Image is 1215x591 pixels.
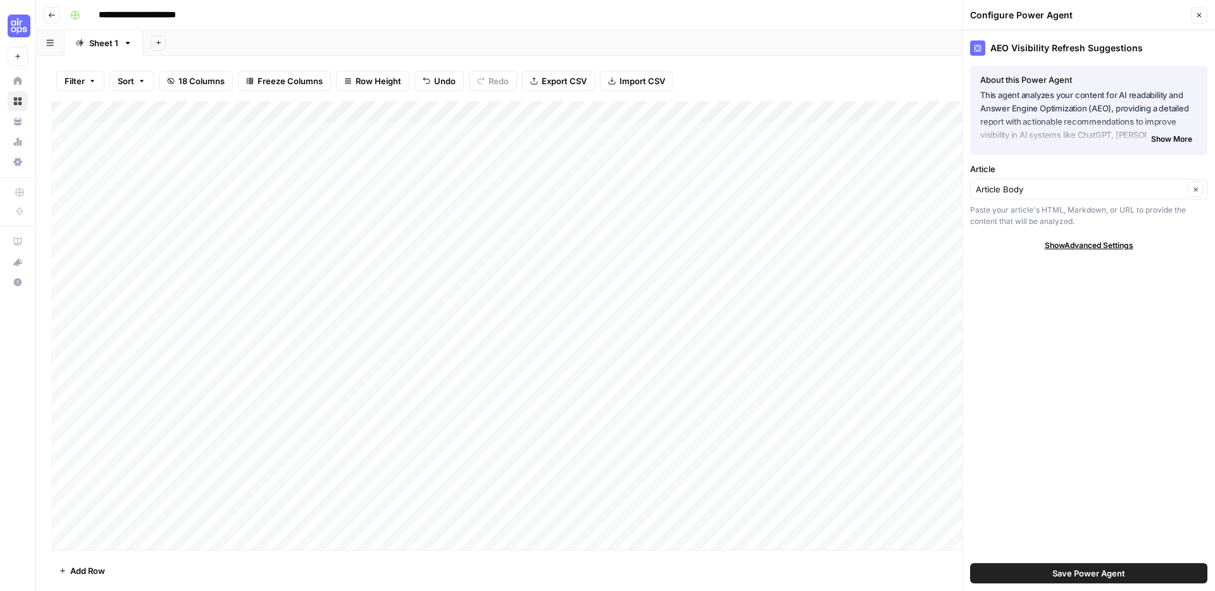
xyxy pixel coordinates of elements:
[434,75,456,87] span: Undo
[51,561,113,581] button: Add Row
[8,15,30,37] img: AirOps U Cohort 1 Logo
[976,183,1184,196] input: Article Body
[70,564,105,577] span: Add Row
[8,71,28,91] a: Home
[620,75,665,87] span: Import CSV
[542,75,587,87] span: Export CSV
[8,152,28,172] a: Settings
[1151,134,1192,145] span: Show More
[522,71,595,91] button: Export CSV
[65,30,143,56] a: Sheet 1
[118,75,134,87] span: Sort
[159,71,233,91] button: 18 Columns
[89,37,118,49] div: Sheet 1
[258,75,323,87] span: Freeze Columns
[8,252,27,271] div: What's new?
[970,163,1207,175] label: Article
[56,71,104,91] button: Filter
[469,71,517,91] button: Redo
[489,75,509,87] span: Redo
[1146,131,1197,147] button: Show More
[600,71,673,91] button: Import CSV
[414,71,464,91] button: Undo
[178,75,225,87] span: 18 Columns
[980,73,1197,86] div: About this Power Agent
[8,91,28,111] a: Browse
[8,132,28,152] a: Usage
[980,89,1197,142] p: This agent analyzes your content for AI readability and Answer Engine Optimization (AEO), providi...
[8,252,28,272] button: What's new?
[970,204,1207,227] div: Paste your article's HTML, Markdown, or URL to provide the content that will be analyzed.
[970,563,1207,583] button: Save Power Agent
[109,71,154,91] button: Sort
[1045,240,1133,251] span: Show Advanced Settings
[8,111,28,132] a: Your Data
[336,71,409,91] button: Row Height
[238,71,331,91] button: Freeze Columns
[8,272,28,292] button: Help + Support
[1052,567,1125,580] span: Save Power Agent
[970,40,1207,56] div: AEO Visibility Refresh Suggestions
[8,232,28,252] a: AirOps Academy
[356,75,401,87] span: Row Height
[8,10,28,42] button: Workspace: AirOps U Cohort 1
[65,75,85,87] span: Filter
